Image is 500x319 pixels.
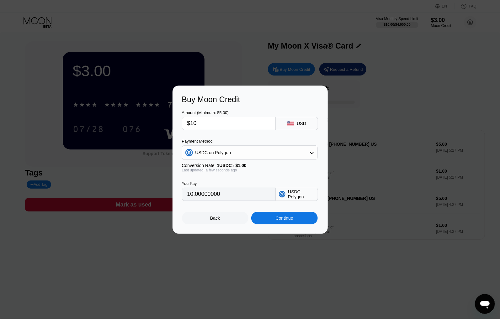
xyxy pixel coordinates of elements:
div: Payment Method [182,139,318,144]
div: Last updated: a few seconds ago [182,168,318,172]
div: Back [210,216,220,221]
div: Back [182,212,248,224]
div: Amount (Minimum: $5.00) [182,110,276,115]
div: USD [297,121,306,126]
div: Continue [251,212,318,224]
div: You Pay [182,181,276,186]
div: USDC on Polygon [195,150,231,155]
div: Continue [276,216,293,221]
input: $0.00 [187,117,270,130]
span: 1 USDC ≈ $1.00 [217,163,247,168]
div: USDC on Polygon [182,146,317,159]
div: USDC Polygon [288,189,314,199]
div: Conversion Rate: [182,163,318,168]
iframe: Button to launch messaging window [475,294,495,314]
div: Buy Moon Credit [182,95,318,104]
